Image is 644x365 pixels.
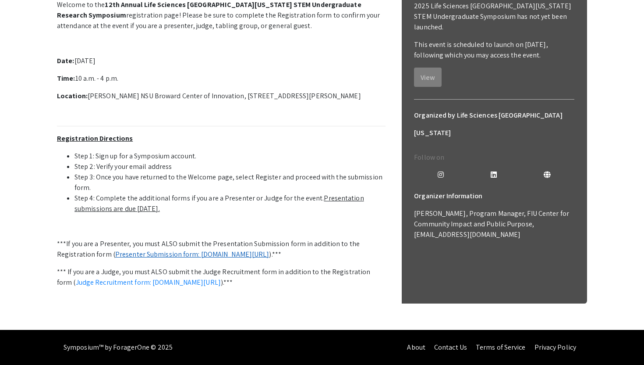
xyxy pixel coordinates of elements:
p: [DATE] [57,56,386,66]
p: ***If you are a Presenter, you must ALSO submit the Presentation Submission form in addition to t... [57,239,386,260]
button: View [414,68,442,87]
strong: Location: [57,91,88,100]
li: Step 3: Once you have returned to the Welcome page, select Register and proceed with the submissi... [74,172,386,193]
iframe: Chat [7,326,37,358]
li: Step 4: Complete the additional forms if you are a Presenter or Judge for the event. [74,193,386,214]
strong: Time: [57,74,75,83]
p: 2025 Life Sciences [GEOGRAPHIC_DATA][US_STATE] STEM Undergraduate Symposium has not yet been laun... [414,1,574,32]
u: Registration Directions [57,134,133,143]
div: Symposium™ by ForagerOne © 2025 [64,330,173,365]
h6: Organizer Information [414,187,574,205]
a: Contact Us [434,343,467,352]
p: [PERSON_NAME], Program Manager, FIU Center for Community Impact and Public Purpose, [EMAIL_ADDRES... [414,208,574,240]
h6: Organized by Life Sciences [GEOGRAPHIC_DATA][US_STATE] [414,107,574,142]
p: This event is scheduled to launch on [DATE], following which you may access the event. [414,39,574,61]
strong: Date: [57,56,74,65]
p: *** If you are a Judge, you must ALSO submit the Judge Recruitment form in addition to the Regist... [57,267,386,288]
a: Judge Recruitment form: [DOMAIN_NAME][URL] [76,278,221,287]
li: Step 2: Verify your email address [74,161,386,172]
u: Presentation submissions are due [DATE]. [74,193,364,213]
li: Step 1: Sign up for a Symposium account. [74,151,386,161]
p: 10 a.m. - 4 p.m. [57,73,386,84]
a: Privacy Policy [534,343,576,352]
a: Terms of Service [476,343,526,352]
a: About [407,343,425,352]
p: Follow on [414,152,574,163]
a: Presenter Submission form: [DOMAIN_NAME][URL] [115,250,269,259]
p: [PERSON_NAME] NSU Broward Center of Innovation, [STREET_ADDRESS][PERSON_NAME] [57,91,386,101]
